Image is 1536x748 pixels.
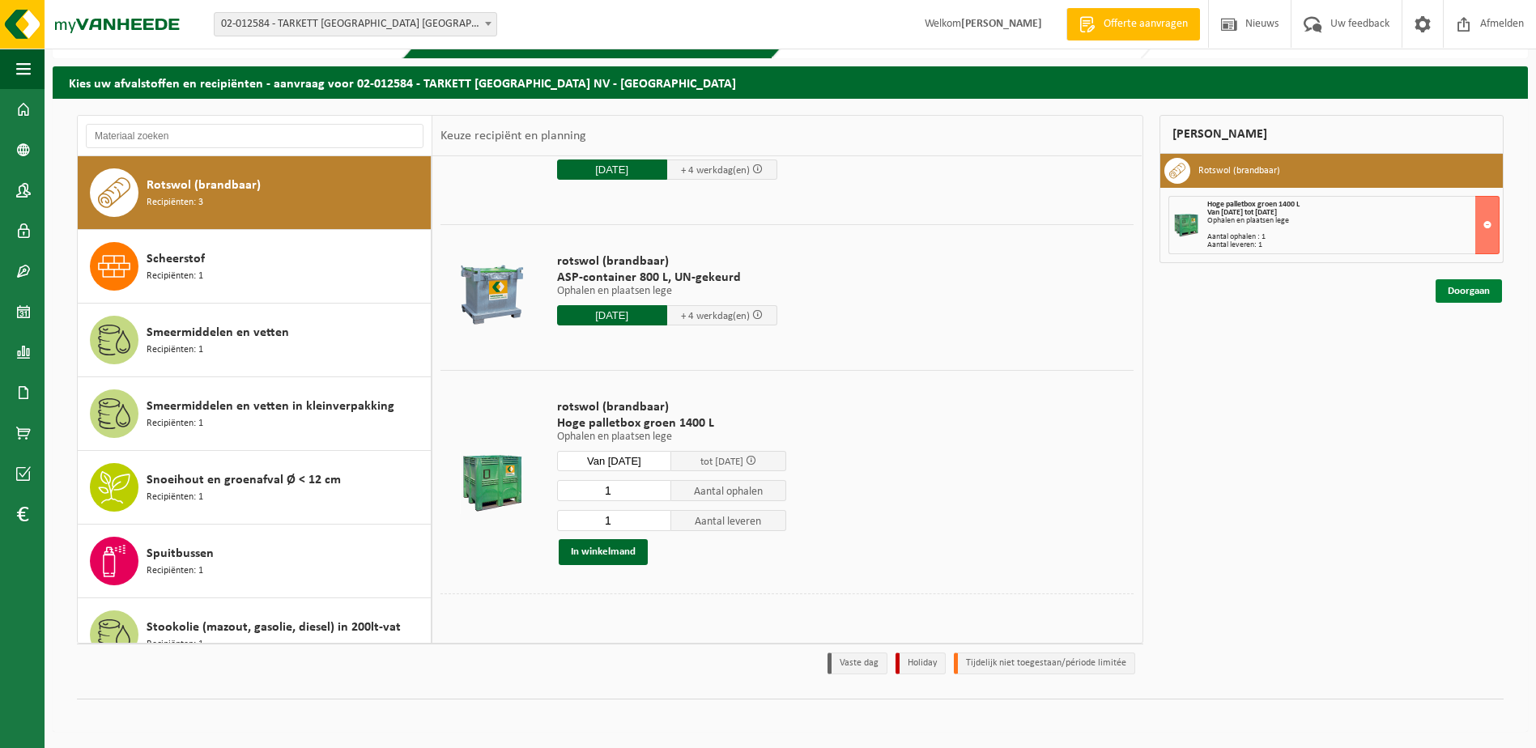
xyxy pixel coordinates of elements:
a: Doorgaan [1436,279,1502,303]
button: Spuitbussen Recipiënten: 1 [78,525,432,598]
span: Aantal ophalen [671,480,786,501]
input: Selecteer datum [557,451,672,471]
input: Selecteer datum [557,305,667,325]
span: Rotswol (brandbaar) [147,176,261,195]
span: Recipiënten: 1 [147,416,203,431]
span: Spuitbussen [147,544,214,563]
h3: Rotswol (brandbaar) [1198,158,1280,184]
p: Ophalen en plaatsen lege [557,431,786,443]
span: Recipiënten: 1 [147,563,203,579]
span: Smeermiddelen en vetten [147,323,289,342]
span: + 4 werkdag(en) [681,165,750,176]
h2: Kies uw afvalstoffen en recipiënten - aanvraag voor 02-012584 - TARKETT [GEOGRAPHIC_DATA] NV - [G... [53,66,1528,98]
span: Stookolie (mazout, gasolie, diesel) in 200lt-vat [147,618,401,637]
button: Snoeihout en groenafval Ø < 12 cm Recipiënten: 1 [78,451,432,525]
strong: [PERSON_NAME] [961,18,1042,30]
div: Keuze recipiënt en planning [432,116,594,156]
span: Scheerstof [147,249,205,269]
span: 02-012584 - TARKETT DENDERMONDE NV - DENDERMONDE [214,12,497,36]
span: Recipiënten: 1 [147,342,203,358]
li: Tijdelijk niet toegestaan/période limitée [954,652,1135,674]
p: Ophalen en plaatsen lege [557,286,777,297]
span: Hoge palletbox groen 1400 L [557,415,786,431]
a: Offerte aanvragen [1066,8,1200,40]
span: 02-012584 - TARKETT DENDERMONDE NV - DENDERMONDE [215,13,496,36]
li: Vaste dag [828,652,887,674]
button: Scheerstof Recipiënten: 1 [78,230,432,304]
span: Hoge palletbox groen 1400 L [1207,200,1300,209]
span: + 4 werkdag(en) [681,311,750,321]
button: Rotswol (brandbaar) Recipiënten: 3 [78,156,432,230]
span: rotswol (brandbaar) [557,399,786,415]
span: Offerte aanvragen [1100,16,1192,32]
div: Ophalen en plaatsen lege [1207,217,1500,225]
span: Snoeihout en groenafval Ø < 12 cm [147,470,341,490]
input: Materiaal zoeken [86,124,423,148]
div: [PERSON_NAME] [1159,115,1504,154]
span: Smeermiddelen en vetten in kleinverpakking [147,397,394,416]
span: Aantal leveren [671,510,786,531]
span: Recipiënten: 3 [147,195,203,210]
span: tot [DATE] [700,457,743,467]
span: Recipiënten: 1 [147,490,203,505]
div: Aantal ophalen : 1 [1207,233,1500,241]
button: Smeermiddelen en vetten in kleinverpakking Recipiënten: 1 [78,377,432,451]
input: Selecteer datum [557,159,667,180]
button: In winkelmand [559,539,648,565]
div: Aantal leveren: 1 [1207,241,1500,249]
span: rotswol (brandbaar) [557,253,777,270]
strong: Van [DATE] tot [DATE] [1207,208,1277,217]
span: ASP-container 800 L, UN-gekeurd [557,270,777,286]
span: Recipiënten: 1 [147,269,203,284]
button: Smeermiddelen en vetten Recipiënten: 1 [78,304,432,377]
li: Holiday [896,652,946,674]
span: Recipiënten: 1 [147,637,203,652]
button: Stookolie (mazout, gasolie, diesel) in 200lt-vat Recipiënten: 1 [78,598,432,672]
